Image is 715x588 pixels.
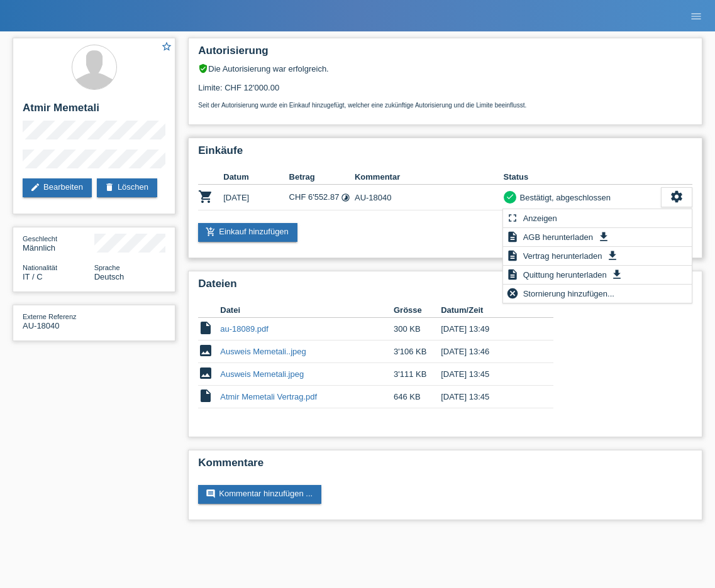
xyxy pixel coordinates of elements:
span: Geschlecht [23,235,57,242]
th: Datei [220,303,394,318]
th: Betrag [289,170,355,185]
div: Männlich [23,234,94,253]
i: settings [670,190,684,204]
span: Nationalität [23,264,57,271]
span: AGB herunterladen [521,229,595,244]
p: Seit der Autorisierung wurde ein Einkauf hinzugefügt, welcher eine zukünftige Autorisierung und d... [198,102,692,109]
td: AU-18040 [355,185,504,210]
span: Anzeigen [521,210,559,226]
a: au-18089.pdf [220,324,269,334]
span: Externe Referenz [23,313,77,320]
a: star_border [161,41,172,54]
a: menu [684,12,709,19]
span: Italien / C / 01.03.2015 [23,272,43,281]
td: [DATE] 13:45 [441,386,535,408]
td: 3'106 KB [394,340,441,363]
a: commentKommentar hinzufügen ... [198,485,321,504]
span: Vertrag herunterladen [521,248,604,263]
i: Fixe Raten (36 Raten) [341,193,350,202]
td: [DATE] [223,185,289,210]
i: image [198,366,213,381]
i: insert_drive_file [198,320,213,335]
i: image [198,343,213,358]
td: [DATE] 13:46 [441,340,535,363]
i: description [506,249,519,262]
div: Die Autorisierung war erfolgreich. [198,63,692,73]
h2: Atmir Memetali [23,102,165,121]
td: 3'111 KB [394,363,441,386]
i: edit [30,182,40,192]
div: Bestätigt, abgeschlossen [516,191,611,204]
span: Deutsch [94,272,125,281]
div: AU-18040 [23,312,94,330]
td: 646 KB [394,386,441,408]
th: Datum/Zeit [441,303,535,318]
i: verified_user [198,63,208,73]
h2: Kommentare [198,457,692,476]
th: Kommentar [355,170,504,185]
i: check [506,192,514,201]
a: Ausweis Memetali.jpeg [220,369,304,379]
td: [DATE] 13:45 [441,363,535,386]
i: insert_drive_file [198,388,213,403]
i: get_app [606,249,619,262]
i: get_app [597,231,610,243]
h2: Einkäufe [198,144,692,163]
i: add_shopping_cart [206,227,216,237]
a: deleteLöschen [97,178,157,197]
td: CHF 6'552.87 [289,185,355,210]
span: Sprache [94,264,120,271]
i: menu [690,10,702,23]
a: editBearbeiten [23,178,92,197]
i: description [506,231,519,243]
td: 300 KB [394,318,441,340]
div: Limite: CHF 12'000.00 [198,73,692,109]
i: fullscreen [506,212,519,224]
th: Datum [223,170,289,185]
i: star_border [161,41,172,52]
a: add_shopping_cartEinkauf hinzufügen [198,223,297,242]
th: Grösse [394,303,441,318]
th: Status [504,170,661,185]
td: [DATE] 13:49 [441,318,535,340]
i: delete [104,182,114,192]
i: comment [206,489,216,499]
h2: Autorisierung [198,45,692,63]
h2: Dateien [198,278,692,297]
i: POSP00027999 [198,189,213,204]
a: Atmir Memetali Vertrag.pdf [220,392,317,401]
a: Ausweis Memetali..jpeg [220,347,306,356]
